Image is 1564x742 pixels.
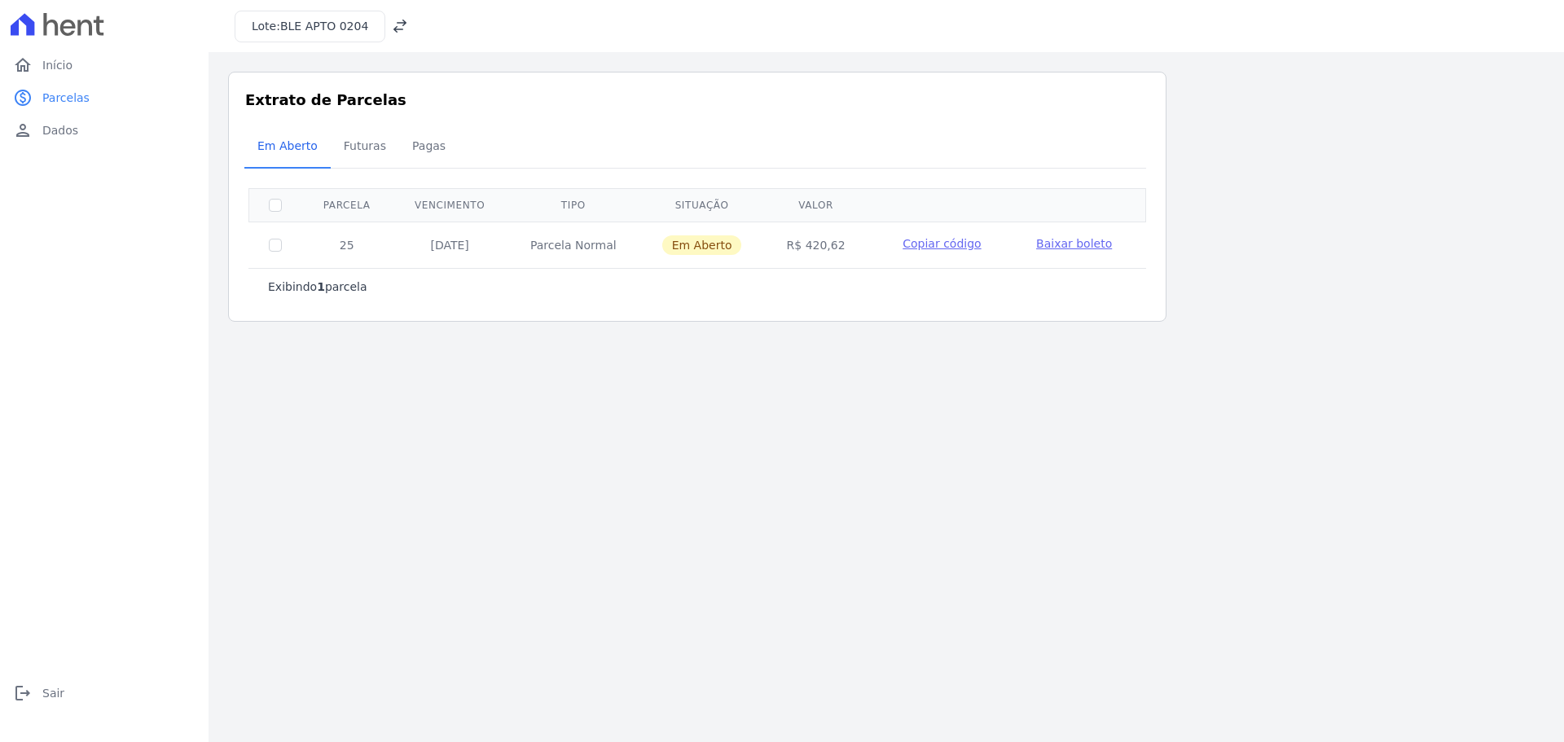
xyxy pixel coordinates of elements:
[13,121,33,140] i: person
[399,126,459,169] a: Pagas
[317,280,325,293] b: 1
[42,90,90,106] span: Parcelas
[7,81,202,114] a: paidParcelas
[507,188,639,222] th: Tipo
[7,49,202,81] a: homeInício
[507,222,639,268] td: Parcela Normal
[301,222,392,268] td: 25
[280,20,368,33] span: BLE APTO 0204
[903,237,981,250] span: Copiar código
[764,188,867,222] th: Valor
[402,130,455,162] span: Pagas
[301,188,392,222] th: Parcela
[887,235,997,252] button: Copiar código
[13,683,33,703] i: logout
[248,130,327,162] span: Em Aberto
[639,188,765,222] th: Situação
[392,188,507,222] th: Vencimento
[245,89,1149,111] h3: Extrato de Parcelas
[1036,235,1112,252] a: Baixar boleto
[662,235,742,255] span: Em Aberto
[252,18,368,35] h3: Lote:
[42,685,64,701] span: Sair
[13,55,33,75] i: home
[42,122,78,138] span: Dados
[7,677,202,709] a: logoutSair
[13,88,33,108] i: paid
[244,126,331,169] a: Em Aberto
[42,57,72,73] span: Início
[331,126,399,169] a: Futuras
[1036,237,1112,250] span: Baixar boleto
[7,114,202,147] a: personDados
[334,130,396,162] span: Futuras
[764,222,867,268] td: R$ 420,62
[268,279,367,295] p: Exibindo parcela
[392,222,507,268] td: [DATE]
